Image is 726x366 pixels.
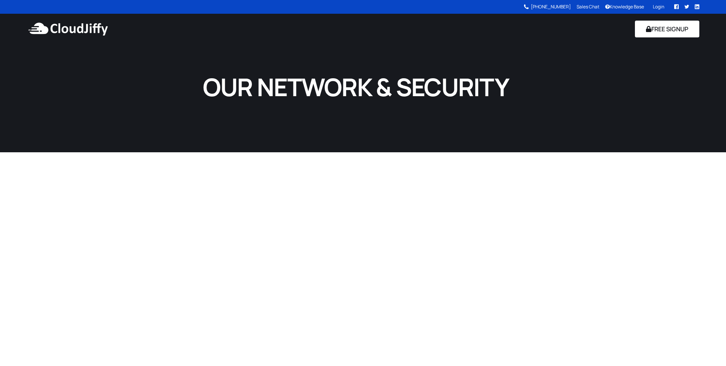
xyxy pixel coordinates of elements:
a: Knowledge Base [603,3,646,10]
a: Sales Chat [574,3,602,10]
a: Login [650,3,667,10]
img: Cloudjiffy [27,18,109,40]
a: FREE SIGNUP [635,21,699,37]
a: [PHONE_NUMBER] [529,5,574,9]
h1: OUR NETWORK & SECURITY [178,71,534,103]
span: FREE SIGNUP [646,26,688,32]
